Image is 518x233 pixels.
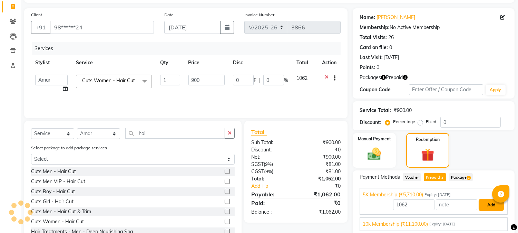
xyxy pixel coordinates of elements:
[246,175,296,183] div: Total:
[360,34,387,41] div: Total Visits:
[184,55,229,71] th: Price
[296,161,346,168] div: ₹81.00
[394,107,412,114] div: ₹900.00
[246,190,296,198] div: Payable:
[254,77,256,84] span: F
[426,119,436,125] label: Fixed
[296,146,346,153] div: ₹0
[251,129,267,136] span: Total
[377,64,379,71] div: 0
[409,84,483,95] input: Enter Offer / Coupon Code
[135,77,138,84] a: x
[246,139,296,146] div: Sub Total:
[31,208,91,215] div: Cuts Men - Hair Cut & Trim
[244,12,274,18] label: Invoice Number
[265,169,272,174] span: 9%
[246,161,296,168] div: ( )
[360,24,508,31] div: No Active Membership
[296,208,346,216] div: ₹1,062.00
[251,168,264,175] span: CGST
[360,14,375,21] div: Name:
[393,199,434,210] input: Amount
[246,183,304,190] a: Add Tip
[296,190,346,198] div: ₹1,062.00
[393,119,415,125] label: Percentage
[467,176,471,180] span: 1
[386,74,403,81] span: Prepaid
[363,146,385,162] img: _cash.svg
[72,55,156,71] th: Service
[424,173,446,181] span: Prepaid
[296,175,346,183] div: ₹1,062.00
[164,12,174,18] label: Date
[360,44,388,51] div: Card on file:
[440,176,444,180] span: 3
[486,85,506,95] button: Apply
[246,208,296,216] div: Balance :
[31,198,74,205] div: Cuts Girl - Hair Cut
[318,55,341,71] th: Action
[31,168,76,175] div: Cuts Men - Hair Cut
[360,64,375,71] div: Points:
[360,74,381,81] span: Packages
[82,77,135,84] span: Cuts Women - Hair Cut
[436,199,477,210] input: note
[416,137,440,143] label: Redemption
[31,21,50,34] button: +91
[360,119,381,126] div: Discount:
[296,75,307,81] span: 1062
[360,107,391,114] div: Service Total:
[388,34,394,41] div: 26
[246,146,296,153] div: Discount:
[125,128,225,139] input: Search or Scan
[358,136,391,142] label: Manual Payment
[384,54,399,61] div: [DATE]
[251,161,264,167] span: SGST
[296,139,346,146] div: ₹900.00
[360,174,400,181] span: Payment Methods
[31,12,42,18] label: Client
[363,191,423,198] span: 5K Membership (₹5,710.00)
[246,153,296,161] div: Net:
[296,168,346,175] div: ₹81.00
[259,77,261,84] span: |
[389,44,392,51] div: 0
[31,188,75,195] div: Cuts Boy - Hair Cut
[32,42,346,55] div: Services
[265,161,272,167] span: 9%
[377,14,415,21] a: [PERSON_NAME]
[156,55,184,71] th: Qty
[31,55,72,71] th: Stylist
[296,199,346,207] div: ₹0
[246,199,296,207] div: Paid:
[50,21,154,34] input: Search by Name/Mobile/Email/Code
[31,218,84,225] div: Cuts Women - Hair Cut
[31,145,107,151] label: Select package to add package services
[360,24,390,31] div: Membership:
[363,221,428,228] span: 10k Membership (₹11,100.00)
[424,192,451,198] span: Expiry: [DATE]
[417,147,438,163] img: _gift.svg
[296,153,346,161] div: ₹900.00
[449,173,473,181] span: Package
[403,173,421,181] span: Voucher
[360,86,409,93] div: Coupon Code
[479,199,504,211] button: Add
[429,221,456,227] span: Expiry: [DATE]
[360,54,383,61] div: Last Visit:
[284,77,288,84] span: %
[246,168,296,175] div: ( )
[292,55,318,71] th: Total
[31,178,85,185] div: Cuts Men VIP - Hair Cut
[304,183,346,190] div: ₹0
[229,55,292,71] th: Disc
